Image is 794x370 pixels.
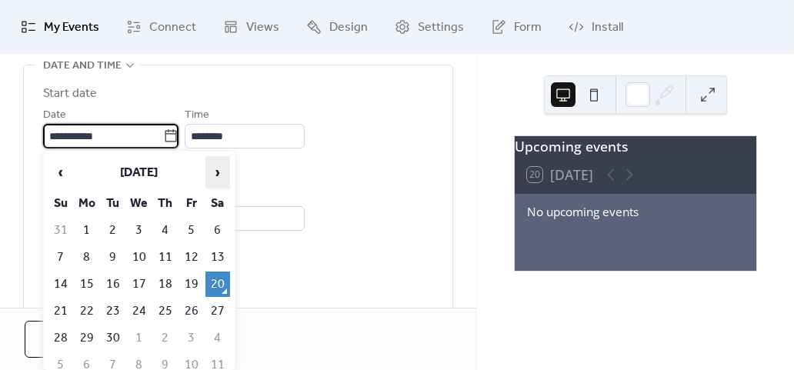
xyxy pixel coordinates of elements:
th: Mo [75,191,99,216]
th: Fr [179,191,204,216]
td: 28 [48,325,73,351]
td: 20 [205,272,230,297]
span: ‹ [49,157,72,188]
a: Connect [115,6,208,48]
td: 31 [48,218,73,243]
td: 18 [153,272,178,297]
td: 15 [75,272,99,297]
span: Form [514,18,542,37]
div: Start date [43,85,97,103]
td: 8 [75,245,99,270]
td: 11 [153,245,178,270]
td: 17 [127,272,152,297]
span: Settings [418,18,464,37]
a: Settings [383,6,475,48]
td: 21 [48,298,73,324]
span: Connect [149,18,196,37]
td: 1 [75,218,99,243]
span: My Events [44,18,99,37]
td: 3 [127,218,152,243]
td: 9 [101,245,125,270]
td: 4 [205,325,230,351]
td: 27 [205,298,230,324]
td: 23 [101,298,125,324]
span: Install [592,18,623,37]
td: 12 [179,245,204,270]
td: 25 [153,298,178,324]
td: 5 [179,218,204,243]
td: 16 [101,272,125,297]
th: Sa [205,191,230,216]
td: 22 [75,298,99,324]
td: 7 [48,245,73,270]
div: Upcoming events [515,136,756,156]
a: My Events [9,6,111,48]
td: 3 [179,325,204,351]
span: › [206,157,229,188]
button: Cancel [25,321,125,358]
th: [DATE] [75,156,204,189]
th: We [127,191,152,216]
th: Th [153,191,178,216]
td: 6 [205,218,230,243]
span: Views [246,18,279,37]
td: 30 [101,325,125,351]
td: 13 [205,245,230,270]
div: No upcoming events [527,203,744,221]
th: Su [48,191,73,216]
td: 2 [153,325,178,351]
span: Date and time [43,57,122,75]
a: Design [295,6,379,48]
a: Form [479,6,553,48]
td: 10 [127,245,152,270]
td: 26 [179,298,204,324]
td: 4 [153,218,178,243]
td: 2 [101,218,125,243]
td: 19 [179,272,204,297]
td: 29 [75,325,99,351]
a: Views [212,6,291,48]
a: Install [557,6,635,48]
td: 1 [127,325,152,351]
span: Date [43,106,66,125]
th: Tu [101,191,125,216]
span: Design [329,18,368,37]
span: Time [185,106,209,125]
td: 24 [127,298,152,324]
td: 14 [48,272,73,297]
